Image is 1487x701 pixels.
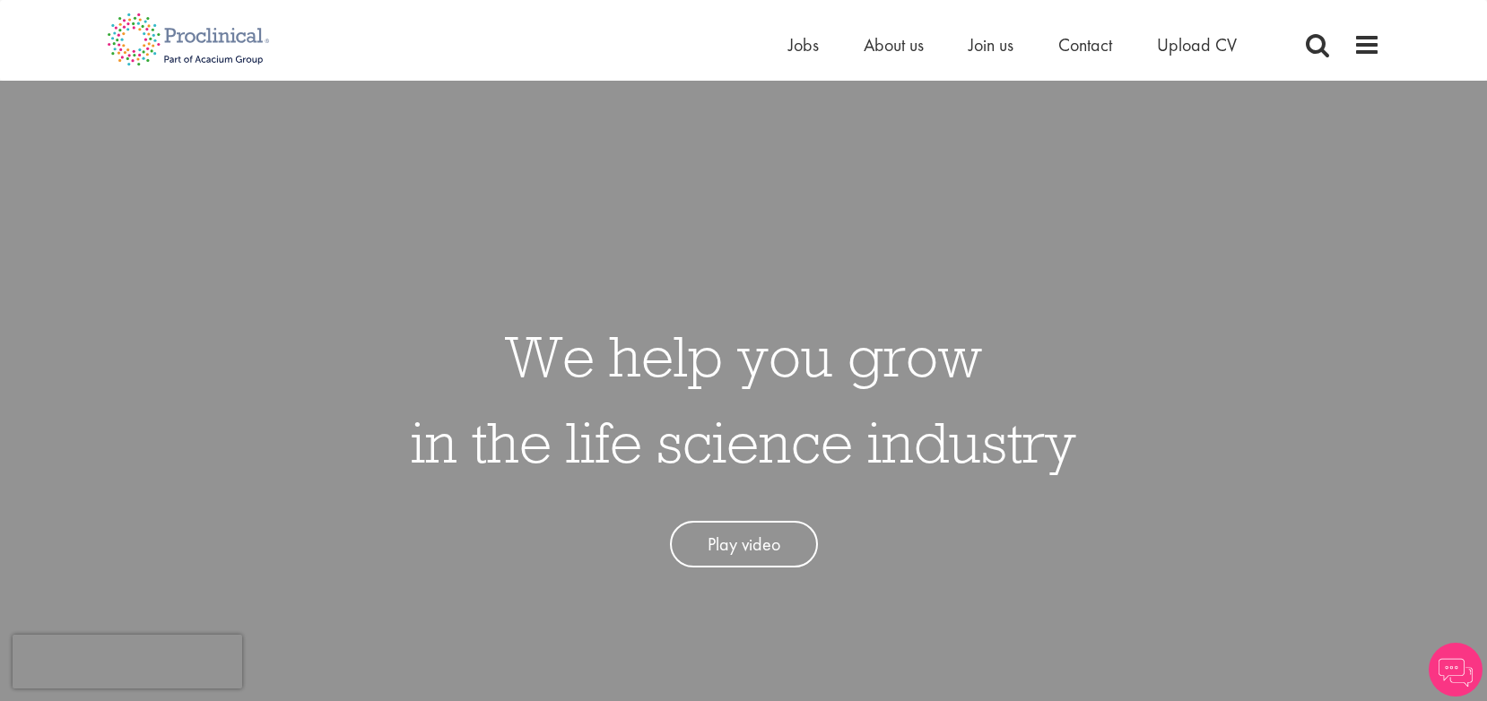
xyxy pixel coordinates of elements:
[1429,643,1483,697] img: Chatbot
[670,521,818,568] a: Play video
[1157,33,1237,56] a: Upload CV
[969,33,1013,56] a: Join us
[411,313,1076,485] h1: We help you grow in the life science industry
[864,33,924,56] a: About us
[788,33,819,56] a: Jobs
[1058,33,1112,56] a: Contact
